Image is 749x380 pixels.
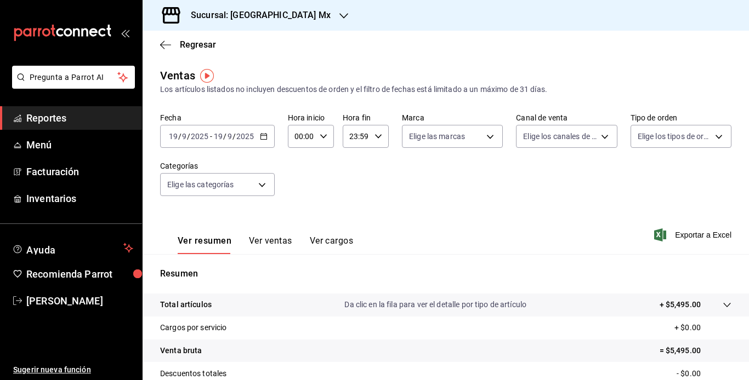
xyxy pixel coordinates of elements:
p: + $5,495.00 [660,299,701,310]
p: = $5,495.00 [660,345,731,356]
span: Inventarios [26,191,133,206]
button: Exportar a Excel [656,228,731,241]
button: Pregunta a Parrot AI [12,66,135,89]
label: Hora fin [343,114,389,122]
input: ---- [236,132,254,141]
span: / [232,132,236,141]
span: Ayuda [26,241,119,255]
label: Canal de venta [516,114,617,122]
span: Elige las marcas [409,131,465,142]
span: - [210,132,212,141]
input: -- [181,132,187,141]
input: -- [213,132,223,141]
p: Cargos por servicio [160,322,227,333]
label: Tipo de orden [631,114,731,122]
button: open_drawer_menu [121,28,129,37]
span: Regresar [180,39,216,50]
span: Sugerir nueva función [13,364,133,376]
button: Ver ventas [249,235,292,254]
span: Elige las categorías [167,179,234,190]
p: Da clic en la fila para ver el detalle por tipo de artículo [344,299,526,310]
p: Total artículos [160,299,212,310]
span: / [178,132,181,141]
img: Tooltip marker [200,69,214,83]
span: [PERSON_NAME] [26,293,133,308]
span: Recomienda Parrot [26,267,133,281]
p: Venta bruta [160,345,202,356]
button: Ver resumen [178,235,231,254]
p: Resumen [160,267,731,280]
span: / [187,132,190,141]
label: Fecha [160,114,275,122]
span: Menú [26,137,133,152]
div: navigation tabs [178,235,353,254]
h3: Sucursal: [GEOGRAPHIC_DATA] Mx [182,9,331,22]
span: Facturación [26,164,133,179]
div: Los artículos listados no incluyen descuentos de orden y el filtro de fechas está limitado a un m... [160,84,731,95]
span: Reportes [26,111,133,125]
div: Ventas [160,67,195,84]
button: Ver cargos [310,235,354,254]
span: / [223,132,226,141]
label: Marca [402,114,503,122]
label: Categorías [160,162,275,170]
button: Regresar [160,39,216,50]
p: + $0.00 [674,322,731,333]
span: Elige los canales de venta [523,131,597,142]
a: Pregunta a Parrot AI [8,79,135,91]
input: -- [168,132,178,141]
input: -- [227,132,232,141]
input: ---- [190,132,209,141]
p: - $0.00 [677,368,731,379]
span: Elige los tipos de orden [638,131,711,142]
label: Hora inicio [288,114,334,122]
span: Pregunta a Parrot AI [30,72,118,83]
p: Descuentos totales [160,368,226,379]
